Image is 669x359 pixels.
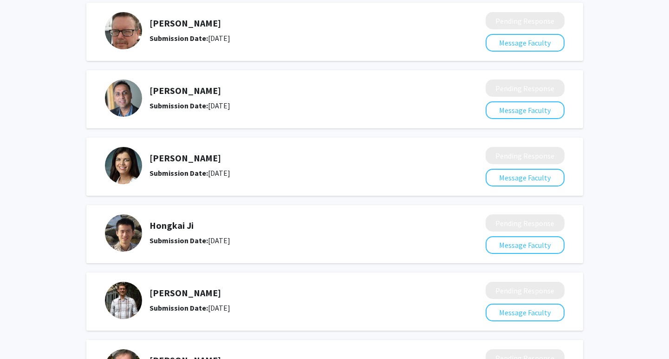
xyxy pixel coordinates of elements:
[486,240,565,250] a: Message Faculty
[486,101,565,119] button: Message Faculty
[149,168,208,178] b: Submission Date:
[486,214,565,232] button: Pending Response
[105,214,142,252] img: Profile Picture
[149,302,436,313] div: [DATE]
[149,85,436,96] h5: [PERSON_NAME]
[149,18,436,29] h5: [PERSON_NAME]
[149,167,436,179] div: [DATE]
[149,287,436,299] h5: [PERSON_NAME]
[486,173,565,182] a: Message Faculty
[149,153,436,164] h5: [PERSON_NAME]
[105,282,142,319] img: Profile Picture
[149,101,208,110] b: Submission Date:
[149,33,436,44] div: [DATE]
[105,80,142,117] img: Profile Picture
[149,236,208,245] b: Submission Date:
[7,317,39,352] iframe: Chat
[486,80,565,97] button: Pending Response
[486,106,565,115] a: Message Faculty
[486,38,565,47] a: Message Faculty
[149,235,436,246] div: [DATE]
[486,304,565,321] button: Message Faculty
[486,12,565,29] button: Pending Response
[486,34,565,52] button: Message Faculty
[486,147,565,164] button: Pending Response
[149,100,436,111] div: [DATE]
[486,169,565,186] button: Message Faculty
[105,12,142,49] img: Profile Picture
[486,236,565,254] button: Message Faculty
[149,303,208,312] b: Submission Date:
[149,220,436,231] h5: Hongkai Ji
[486,308,565,317] a: Message Faculty
[149,33,208,43] b: Submission Date:
[486,282,565,299] button: Pending Response
[105,147,142,184] img: Profile Picture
